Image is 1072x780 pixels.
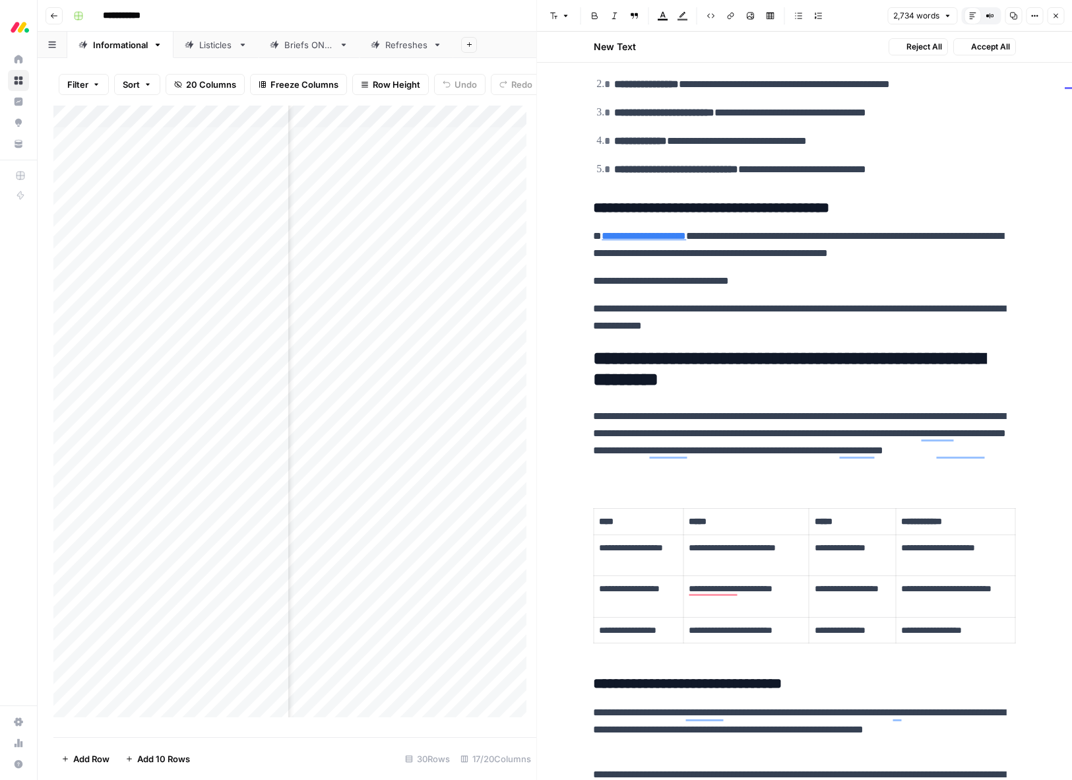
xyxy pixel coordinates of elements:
span: 20 Columns [186,78,236,91]
div: Listicles [199,38,233,51]
a: Your Data [8,133,29,154]
span: Undo [455,78,477,91]
button: Add Row [53,748,117,769]
span: Accept All [970,41,1009,53]
a: Settings [8,711,29,732]
span: Add 10 Rows [137,752,190,765]
span: 2,734 words [893,10,939,22]
button: Reject All [888,38,947,55]
button: Row Height [352,74,429,95]
div: 17/20 Columns [455,748,536,769]
button: 2,734 words [887,7,957,24]
a: Briefs ONLY [259,32,360,58]
button: Undo [434,74,486,95]
span: Redo [511,78,532,91]
a: Opportunities [8,112,29,133]
a: Informational [67,32,173,58]
h2: New Text [593,40,635,53]
div: Informational [93,38,148,51]
button: Sort [114,74,160,95]
a: Browse [8,70,29,91]
button: Filter [59,74,109,95]
span: Filter [67,78,88,91]
a: Home [8,49,29,70]
a: Listicles [173,32,259,58]
span: Freeze Columns [270,78,338,91]
button: Accept All [953,38,1015,55]
a: Usage [8,732,29,754]
button: Redo [491,74,541,95]
button: 20 Columns [166,74,245,95]
span: Reject All [906,41,941,53]
span: Row Height [373,78,420,91]
div: Refreshes [385,38,427,51]
button: Help + Support [8,754,29,775]
span: Sort [123,78,140,91]
img: Monday.com Logo [8,15,32,39]
button: Workspace: Monday.com [8,11,29,44]
a: Refreshes [360,32,453,58]
a: Insights [8,91,29,112]
span: Add Row [73,752,110,765]
div: Briefs ONLY [284,38,334,51]
div: 30 Rows [400,748,455,769]
button: Freeze Columns [250,74,347,95]
button: Add 10 Rows [117,748,198,769]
